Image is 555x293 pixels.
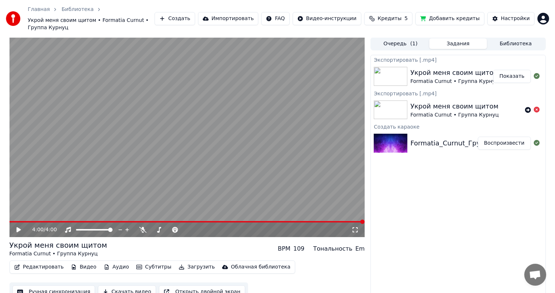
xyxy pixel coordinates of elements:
span: 4:00 [32,226,43,233]
a: Библиотека [61,6,94,13]
span: Кредиты [378,15,402,22]
div: Укрой меня своим щитом [410,68,499,78]
div: Em [356,244,365,253]
div: BPM [278,244,290,253]
button: Настройки [487,12,535,25]
a: Открытый чат [524,264,546,286]
span: 5 [404,15,408,22]
div: Formatia Curnut • Группа Курнуц [9,250,107,258]
div: Тональность [313,244,352,253]
button: Задания [429,38,487,49]
a: Главная [28,6,50,13]
button: Воспроизвести [478,137,531,150]
button: Очередь [372,38,429,49]
button: Кредиты5 [364,12,413,25]
button: FAQ [261,12,289,25]
div: Укрой меня своим щитом [410,101,499,111]
div: Экспортировать [.mp4] [371,55,545,64]
div: Создать караоке [371,122,545,131]
nav: breadcrumb [28,6,155,31]
button: Библиотека [487,38,545,49]
button: Показать [493,70,531,83]
div: Облачная библиотека [231,263,290,271]
div: Экспортировать [.mp4] [371,89,545,98]
button: Видео [68,262,99,272]
div: Formatia Curnut • Группа Курнуц [410,111,499,119]
span: Укрой меня своим щитом • Formatia Curnut • Группа Курнуц [28,17,155,31]
span: ( 1 ) [410,40,418,47]
div: Настройки [501,15,530,22]
button: Аудио [101,262,132,272]
div: / [32,226,50,233]
img: youka [6,11,20,26]
button: Видео-инструкции [293,12,361,25]
div: Formatia Curnut • Группа Курнуц [410,78,499,85]
button: Создать [155,12,195,25]
div: Укрой меня своим щитом [9,240,107,250]
button: Редактировать [11,262,67,272]
div: 109 [293,244,305,253]
span: 4:00 [45,226,57,233]
button: Добавить кредиты [415,12,484,25]
button: Субтитры [133,262,174,272]
button: Загрузить [176,262,218,272]
button: Импортировать [198,12,259,25]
